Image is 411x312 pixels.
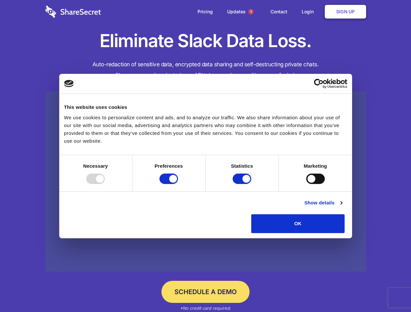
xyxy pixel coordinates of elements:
strong: Statistics [231,163,253,169]
a: Wistia video thumbnail [45,92,366,272]
a: Schedule a Demo [161,281,250,303]
img: logo-wordmark-white-trans-d4663122ce5f474addd5e946df7df03e33cb6a1c49d2221995e7729f52c070b2.svg [45,6,101,18]
a: Login [295,2,323,22]
strong: Marketing [304,163,327,169]
a: Sign Up [325,5,366,19]
div: This website uses cookies [64,103,347,111]
h4: Auto-redaction of sensitive data, encrypted data sharing and self-destructing private chats. Shar... [45,59,366,81]
img: logo [64,80,74,87]
em: *No credit card required. [180,305,231,311]
a: Pricing [191,2,219,22]
button: OK [251,214,345,233]
h1: Eliminate Slack Data Loss. [45,29,366,53]
div: We use cookies to personalize content and ads, and to analyze our traffic. We also share informat... [64,114,347,145]
a: Show details [304,199,342,207]
a: Contact [264,2,294,22]
a: Usercentrics Cookiebot - opens in a new window [290,79,347,88]
strong: Preferences [155,163,183,169]
span: 1 [248,9,253,14]
strong: Necessary [83,163,108,169]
